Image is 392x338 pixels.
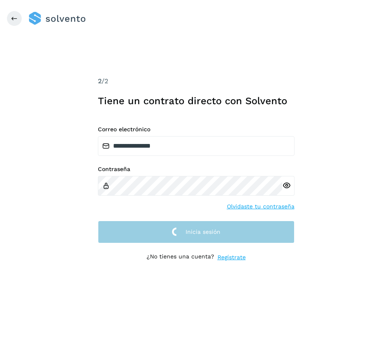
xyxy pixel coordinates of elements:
a: Regístrate [218,253,246,262]
span: Inicia sesión [186,229,220,235]
p: ¿No tienes una cuenta? [147,253,214,262]
button: Inicia sesión [98,221,295,243]
div: /2 [98,76,295,86]
label: Contraseña [98,166,295,173]
span: 2 [98,77,102,85]
a: Olvidaste tu contraseña [227,202,295,211]
h1: Tiene un contrato directo con Solvento [98,95,295,107]
label: Correo electrónico [98,126,295,133]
